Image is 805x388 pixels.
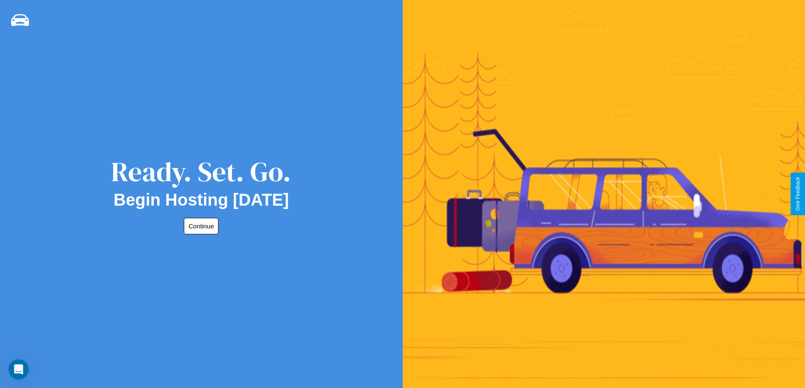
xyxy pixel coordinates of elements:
h2: Begin Hosting [DATE] [114,190,289,209]
iframe: Intercom live chat [8,359,29,380]
div: Give Feedback [795,177,801,211]
div: Ready. Set. Go. [111,153,291,190]
button: Continue [184,218,218,234]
